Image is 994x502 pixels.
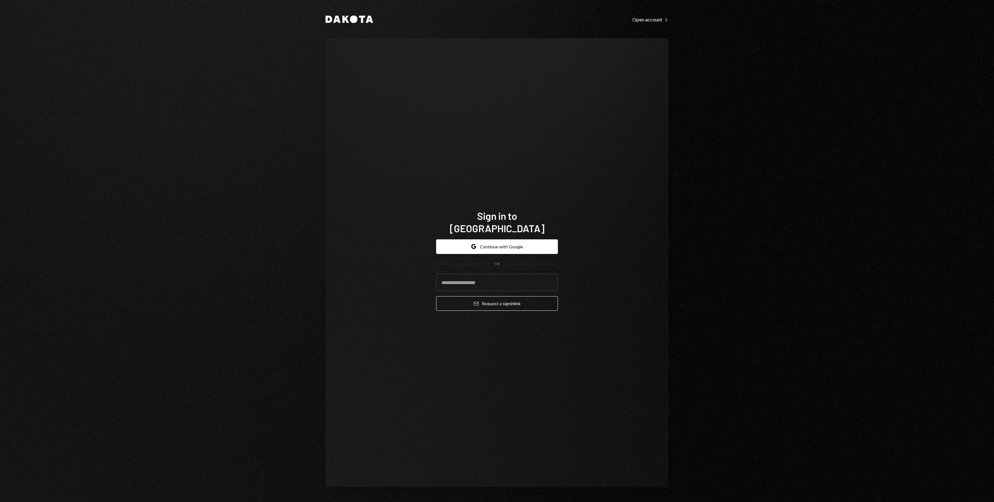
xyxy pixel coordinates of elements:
div: OR [495,261,500,267]
a: Open account [632,16,668,23]
button: Continue with Google [436,239,558,254]
button: Request a signinlink [436,296,558,311]
h1: Sign in to [GEOGRAPHIC_DATA] [436,210,558,234]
